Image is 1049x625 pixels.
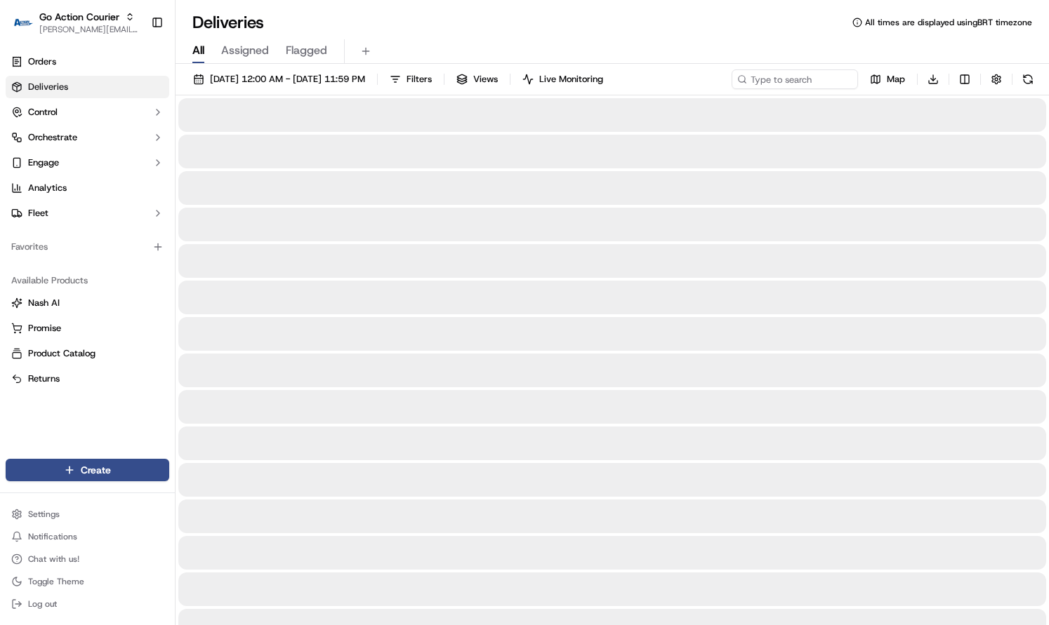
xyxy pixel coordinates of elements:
[39,10,119,24] button: Go Action Courier
[28,81,68,93] span: Deliveries
[28,598,57,610] span: Log out
[6,51,169,73] a: Orders
[28,297,60,309] span: Nash AI
[6,269,169,292] div: Available Products
[383,69,438,89] button: Filters
[39,24,140,35] button: [PERSON_NAME][EMAIL_ADDRESS][DOMAIN_NAME]
[28,509,60,520] span: Settings
[6,459,169,481] button: Create
[407,73,432,86] span: Filters
[6,342,169,365] button: Product Catalog
[6,504,169,524] button: Settings
[28,131,77,144] span: Orchestrate
[6,126,169,149] button: Orchestrate
[11,322,164,335] a: Promise
[192,42,204,59] span: All
[28,106,58,119] span: Control
[28,207,48,220] span: Fleet
[28,372,60,385] span: Returns
[6,76,169,98] a: Deliveries
[6,152,169,174] button: Engage
[28,347,95,360] span: Product Catalog
[732,69,858,89] input: Type to search
[28,55,56,68] span: Orders
[210,73,365,86] span: [DATE] 12:00 AM - [DATE] 11:59 PM
[450,69,504,89] button: Views
[11,347,164,360] a: Product Catalog
[6,594,169,614] button: Log out
[473,73,498,86] span: Views
[6,572,169,591] button: Toggle Theme
[6,292,169,314] button: Nash AI
[11,372,164,385] a: Returns
[81,463,111,477] span: Create
[865,17,1032,28] span: All times are displayed using BRT timezone
[286,42,327,59] span: Flagged
[1018,69,1038,89] button: Refresh
[6,101,169,123] button: Control
[887,73,905,86] span: Map
[11,18,34,26] img: Go Action Courier
[6,6,145,39] button: Go Action CourierGo Action Courier[PERSON_NAME][EMAIL_ADDRESS][DOMAIN_NAME]
[28,553,79,565] span: Chat with us!
[187,69,371,89] button: [DATE] 12:00 AM - [DATE] 11:59 PM
[28,576,84,587] span: Toggle Theme
[6,368,169,390] button: Returns
[6,549,169,569] button: Chat with us!
[11,297,164,309] a: Nash AI
[516,69,609,89] button: Live Monitoring
[539,73,603,86] span: Live Monitoring
[6,202,169,224] button: Fleet
[28,322,61,335] span: Promise
[28,531,77,542] span: Notifications
[864,69,911,89] button: Map
[6,236,169,258] div: Favorites
[6,177,169,199] a: Analytics
[28,182,67,194] span: Analytics
[192,11,264,34] h1: Deliveries
[28,156,59,169] span: Engage
[6,527,169,546] button: Notifications
[6,317,169,340] button: Promise
[221,42,269,59] span: Assigned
